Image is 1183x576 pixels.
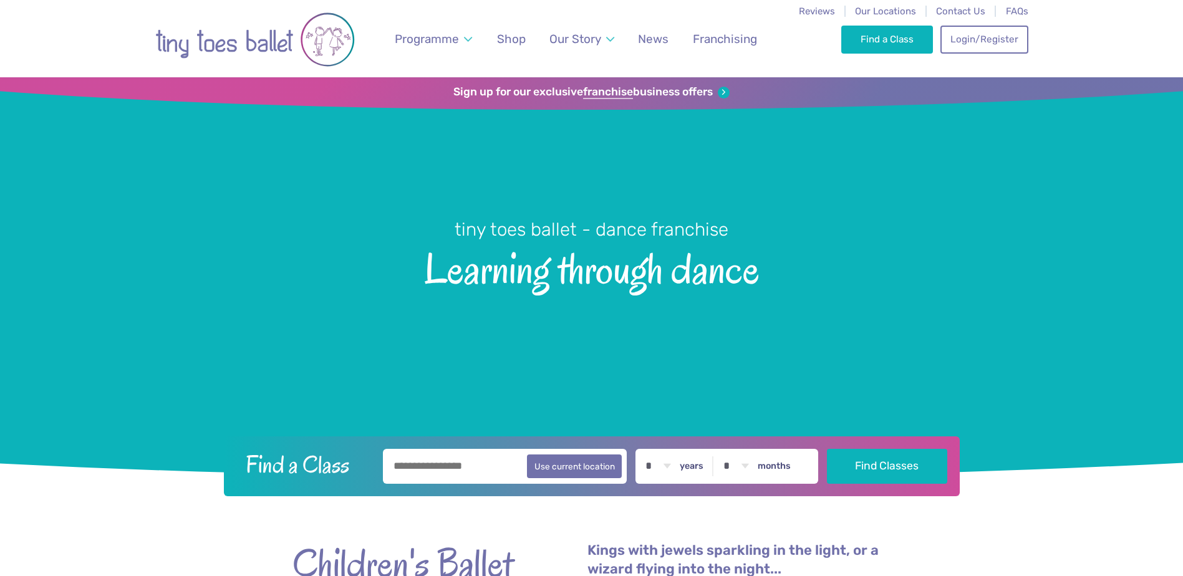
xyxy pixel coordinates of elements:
[940,26,1028,53] a: Login/Register
[491,24,531,54] a: Shop
[155,8,355,71] img: tiny toes ballet
[497,32,526,46] span: Shop
[549,32,601,46] span: Our Story
[527,454,622,478] button: Use current location
[22,242,1161,292] span: Learning through dance
[543,24,620,54] a: Our Story
[455,219,728,240] small: tiny toes ballet - dance franchise
[758,461,791,472] label: months
[693,32,757,46] span: Franchising
[855,6,916,17] a: Our Locations
[236,449,374,480] h2: Find a Class
[638,32,669,46] span: News
[453,85,730,99] a: Sign up for our exclusivefranchisebusiness offers
[632,24,675,54] a: News
[799,6,835,17] a: Reviews
[389,24,478,54] a: Programme
[583,85,633,99] strong: franchise
[395,32,459,46] span: Programme
[680,461,703,472] label: years
[827,449,947,484] button: Find Classes
[841,26,933,53] a: Find a Class
[1006,6,1028,17] a: FAQs
[936,6,985,17] a: Contact Us
[687,24,763,54] a: Franchising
